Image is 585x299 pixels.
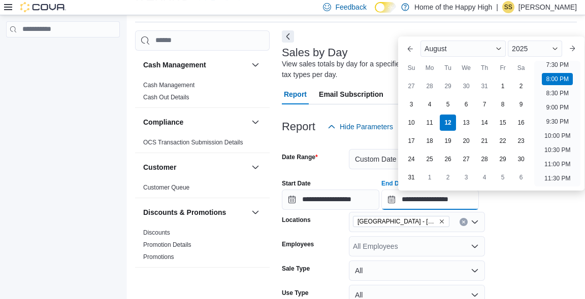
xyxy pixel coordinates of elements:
div: day-27 [403,78,419,94]
h3: Discounts & Promotions [143,207,226,217]
button: Compliance [249,116,262,128]
button: Hide Parameters [323,117,397,137]
a: Customer Queue [143,184,189,191]
div: day-14 [476,115,493,131]
div: day-1 [421,169,438,185]
div: View sales totals by day for a specified date range. Details include payment methods and tax type... [282,59,572,80]
li: 11:30 PM [540,172,574,184]
a: Cash Management [143,82,194,89]
div: day-24 [403,151,419,167]
button: Discounts & Promotions [249,206,262,218]
p: Home of the Happy High [414,1,492,13]
span: SS [504,1,512,13]
div: day-16 [513,115,529,131]
h3: Cash Management [143,60,206,70]
button: Next [282,30,294,43]
button: Remove Spruce Grove - Westwinds - Fire & Flower from selection in this group [439,218,445,225]
h3: Customer [143,162,176,172]
input: Dark Mode [375,2,396,13]
div: Button. Open the year selector. 2025 is currently selected. [508,41,562,57]
div: day-25 [421,151,438,167]
div: day-29 [495,151,511,167]
button: Clear input [460,218,468,226]
div: day-2 [440,169,456,185]
button: Next month [564,41,580,57]
div: day-19 [440,133,456,149]
li: 8:30 PM [542,87,573,99]
span: OCS Transaction Submission Details [143,138,243,146]
span: Spruce Grove - Westwinds - Fire & Flower [353,216,449,227]
div: day-31 [403,169,419,185]
a: Promotions [143,253,174,260]
div: day-6 [458,96,474,113]
label: Employees [282,240,314,248]
span: Cash Management [143,81,194,89]
span: [GEOGRAPHIC_DATA] - [GEOGRAPHIC_DATA] - Fire & Flower [357,216,437,227]
div: day-2 [513,78,529,94]
div: day-21 [476,133,493,149]
button: Compliance [143,117,247,127]
nav: Complex example [6,40,120,64]
img: Cova [20,2,66,12]
div: Fr [495,60,511,76]
div: Suzanne Shutiak [502,1,514,13]
div: Compliance [135,136,270,153]
div: day-30 [458,78,474,94]
div: Su [403,60,419,76]
h3: Compliance [143,117,183,127]
div: day-29 [440,78,456,94]
p: | [496,1,498,13]
li: 7:30 PM [542,59,573,71]
button: Discounts & Promotions [143,207,247,217]
button: Cash Management [143,60,247,70]
button: Customer [143,162,247,172]
span: August [425,45,447,53]
div: day-28 [476,151,493,167]
label: End Date [381,179,408,188]
div: Mo [421,60,438,76]
label: Use Type [282,289,308,297]
span: 2025 [512,45,528,53]
li: 9:00 PM [542,101,573,114]
a: Promotion Details [143,241,191,248]
div: day-27 [458,151,474,167]
div: day-23 [513,133,529,149]
span: Feedback [335,2,366,12]
span: Promotion Details [143,241,191,249]
div: day-17 [403,133,419,149]
p: [PERSON_NAME] [518,1,577,13]
div: Button. Open the month selector. August is currently selected. [420,41,506,57]
div: day-4 [421,96,438,113]
div: August, 2025 [402,77,530,186]
a: OCS Transaction Submission Details [143,139,243,146]
div: day-5 [495,169,511,185]
span: Hide Parameters [340,122,393,132]
span: Cash Out Details [143,93,189,101]
li: 10:00 PM [540,130,574,142]
div: day-4 [476,169,493,185]
div: day-13 [458,115,474,131]
div: day-22 [495,133,511,149]
div: day-5 [440,96,456,113]
button: Cash Management [249,59,262,71]
li: 10:30 PM [540,144,574,156]
span: Report [284,84,307,104]
a: Cash Out Details [143,94,189,101]
button: All [349,260,485,281]
div: We [458,60,474,76]
li: 11:00 PM [540,158,574,170]
h3: Report [282,121,315,133]
div: day-20 [458,133,474,149]
div: day-3 [458,169,474,185]
div: day-18 [421,133,438,149]
div: day-8 [495,96,511,113]
div: day-28 [421,78,438,94]
div: day-15 [495,115,511,131]
li: 8:00 PM [542,73,573,85]
div: day-26 [440,151,456,167]
button: Previous Month [402,41,418,57]
span: Email Subscription [319,84,383,104]
div: day-9 [513,96,529,113]
span: Promotions [143,253,174,261]
label: Start Date [282,179,311,188]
